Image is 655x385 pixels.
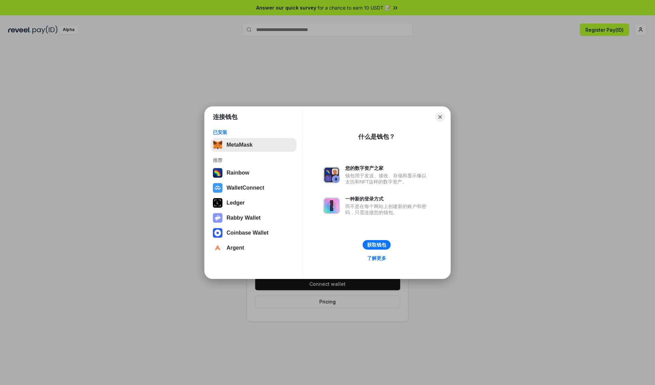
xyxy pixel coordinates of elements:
[213,198,222,208] img: svg+xml,%3Csvg%20xmlns%3D%22http%3A%2F%2Fwww.w3.org%2F2000%2Fsvg%22%20width%3D%2228%22%20height%3...
[367,242,386,248] div: 获取钱包
[227,185,264,191] div: WalletConnect
[213,140,222,150] img: svg+xml,%3Csvg%20fill%3D%22none%22%20height%3D%2233%22%20viewBox%3D%220%200%2035%2033%22%20width%...
[211,138,296,152] button: MetaMask
[211,226,296,240] button: Coinbase Wallet
[363,240,391,250] button: 获取钱包
[227,245,244,251] div: Argent
[213,228,222,238] img: svg+xml,%3Csvg%20width%3D%2228%22%20height%3D%2228%22%20viewBox%3D%220%200%2028%2028%22%20fill%3D...
[345,173,430,185] div: 钱包用于发送、接收、存储和显示像以太坊和NFT这样的数字资产。
[211,211,296,225] button: Rabby Wallet
[227,200,245,206] div: Ledger
[358,133,395,141] div: 什么是钱包？
[227,230,268,236] div: Coinbase Wallet
[211,241,296,255] button: Argent
[323,167,340,183] img: svg+xml,%3Csvg%20xmlns%3D%22http%3A%2F%2Fwww.w3.org%2F2000%2Fsvg%22%20fill%3D%22none%22%20viewBox...
[211,181,296,195] button: WalletConnect
[211,166,296,180] button: Rainbow
[367,255,386,261] div: 了解更多
[435,112,445,122] button: Close
[363,254,390,263] a: 了解更多
[227,142,252,148] div: MetaMask
[213,113,237,121] h1: 连接钱包
[211,196,296,210] button: Ledger
[227,170,249,176] div: Rainbow
[345,165,430,171] div: 您的数字资产之家
[213,168,222,178] img: svg+xml,%3Csvg%20width%3D%22120%22%20height%3D%22120%22%20viewBox%3D%220%200%20120%20120%22%20fil...
[213,243,222,253] img: svg+xml,%3Csvg%20width%3D%2228%22%20height%3D%2228%22%20viewBox%3D%220%200%2028%2028%22%20fill%3D...
[213,213,222,223] img: svg+xml,%3Csvg%20xmlns%3D%22http%3A%2F%2Fwww.w3.org%2F2000%2Fsvg%22%20fill%3D%22none%22%20viewBox...
[323,197,340,214] img: svg+xml,%3Csvg%20xmlns%3D%22http%3A%2F%2Fwww.w3.org%2F2000%2Fsvg%22%20fill%3D%22none%22%20viewBox...
[213,183,222,193] img: svg+xml,%3Csvg%20width%3D%2228%22%20height%3D%2228%22%20viewBox%3D%220%200%2028%2028%22%20fill%3D...
[345,203,430,216] div: 而不是在每个网站上创建新的账户和密码，只需连接您的钱包。
[213,129,294,135] div: 已安装
[227,215,261,221] div: Rabby Wallet
[213,157,294,163] div: 推荐
[345,196,430,202] div: 一种新的登录方式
